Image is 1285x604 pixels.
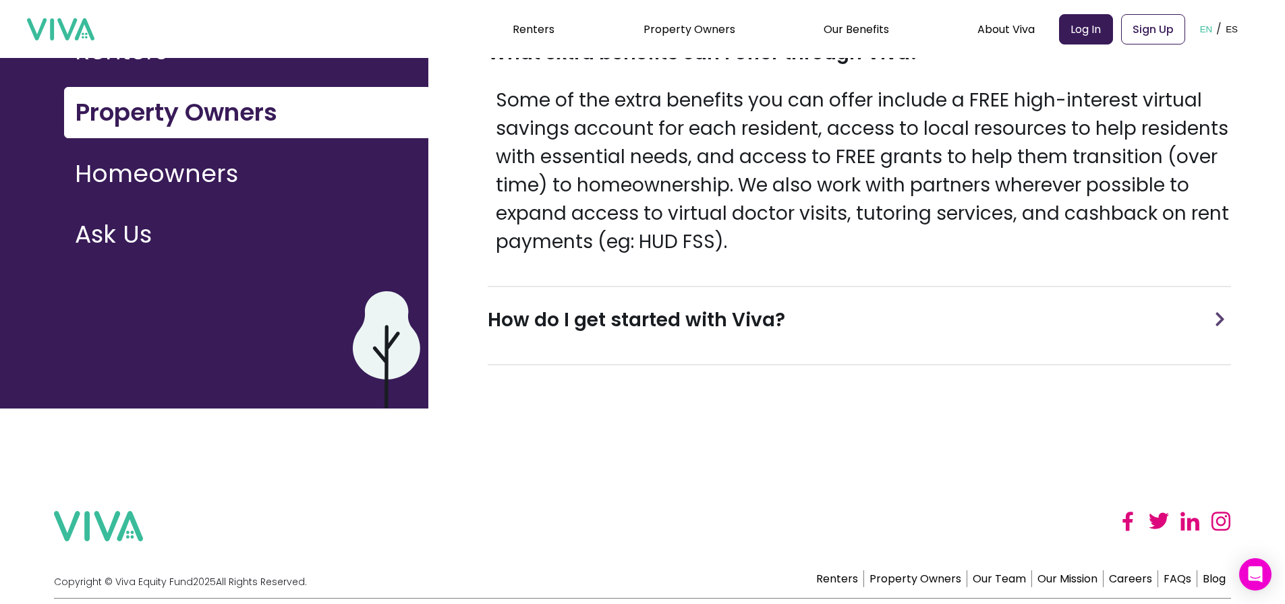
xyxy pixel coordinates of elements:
button: Ask Us [64,210,428,260]
img: linked in [1180,511,1200,531]
a: Blog [1197,570,1231,587]
button: Property Owners [64,87,428,138]
img: instagram [1211,511,1231,531]
a: Renters [513,22,554,37]
a: Sign Up [1121,14,1185,44]
p: Copyright © Viva Equity Fund 2025 All Rights Reserved. [54,576,307,587]
a: Property Owners [644,22,735,37]
a: Property Owners [64,87,428,149]
img: facebook [1118,511,1138,531]
img: arrow for minimizing [1210,312,1230,326]
img: viva [54,511,143,541]
button: ES [1222,8,1242,50]
h3: How do I get started with Viva? [488,306,785,334]
img: viva [27,18,94,41]
a: FAQs [1158,570,1197,587]
a: Log In [1059,14,1113,44]
a: Property Owners [864,570,967,587]
div: About Viva [977,12,1035,46]
img: purple cloud [353,291,420,409]
a: Homeowners [64,149,428,210]
p: / [1216,19,1222,39]
a: Renters [811,570,864,587]
a: Ask Us [64,210,428,270]
a: Careers [1104,570,1158,587]
button: EN [1196,8,1217,50]
p: Some of the extra benefits you can offer include a FREE high-interest virtual savings account for... [488,86,1231,256]
a: Our Mission [1032,570,1104,587]
div: How do I get started with Viva?arrow for minimizing [488,287,1231,353]
div: Open Intercom Messenger [1239,558,1272,591]
div: Our Benefits [824,12,889,46]
button: Homeowners [64,149,428,199]
img: twitter [1149,511,1169,531]
a: Our Team [967,570,1032,587]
